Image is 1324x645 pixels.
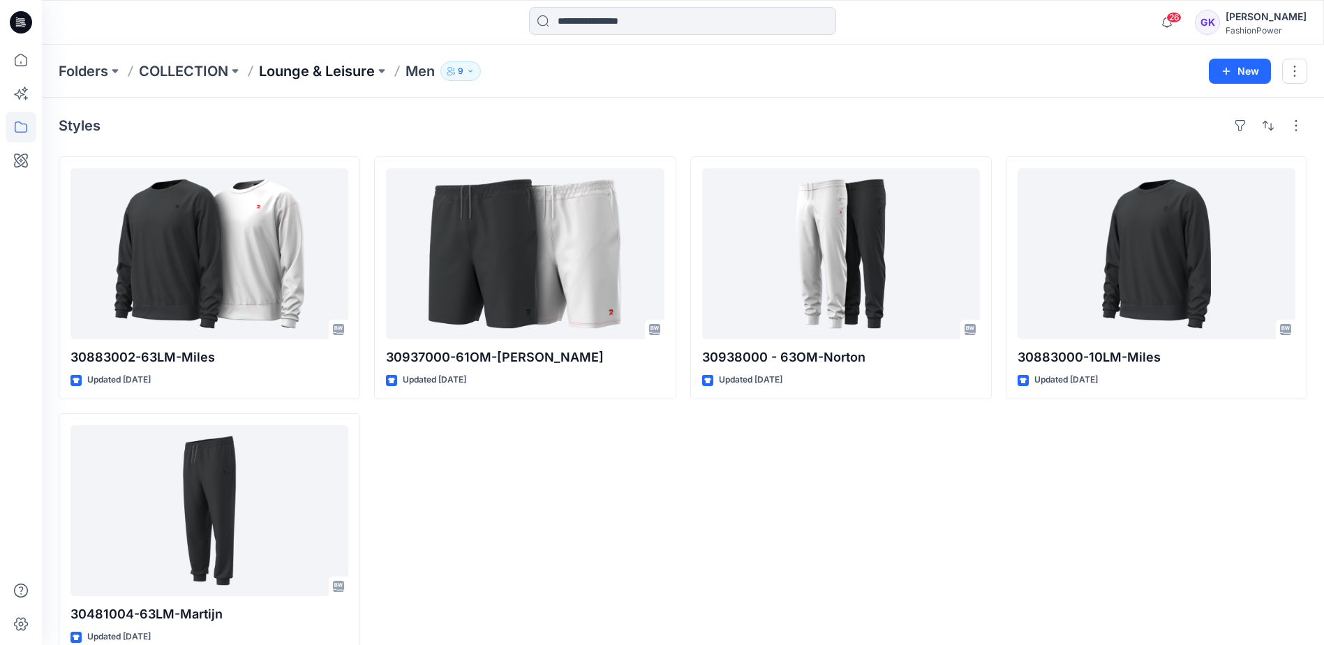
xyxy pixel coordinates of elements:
button: 9 [440,61,481,81]
p: Updated [DATE] [1034,373,1098,387]
p: 30937000-61OM-[PERSON_NAME] [386,348,664,367]
div: FashionPower [1226,25,1307,36]
p: Updated [DATE] [87,373,151,387]
a: 30481004-63LM-Martijn [70,425,348,596]
p: 30938000 - 63OM-Norton [702,348,980,367]
p: 9 [458,64,463,79]
a: 30938000 - 63OM-Norton [702,168,980,339]
a: Lounge & Leisure [259,61,375,81]
a: Folders [59,61,108,81]
button: New [1209,59,1271,84]
p: 30883000-10LM-Miles [1018,348,1295,367]
p: Men [406,61,435,81]
a: 30883002-63LM-Miles [70,168,348,339]
a: COLLECTION [139,61,228,81]
div: GK [1195,10,1220,35]
p: Updated [DATE] [87,630,151,644]
a: 30883000-10LM-Miles [1018,168,1295,339]
p: Updated [DATE] [403,373,466,387]
p: 30481004-63LM-Martijn [70,605,348,624]
a: 30937000-61OM-Nevin [386,168,664,339]
div: [PERSON_NAME] [1226,8,1307,25]
p: Updated [DATE] [719,373,782,387]
h4: Styles [59,117,101,134]
p: 30883002-63LM-Miles [70,348,348,367]
span: 26 [1166,12,1182,23]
